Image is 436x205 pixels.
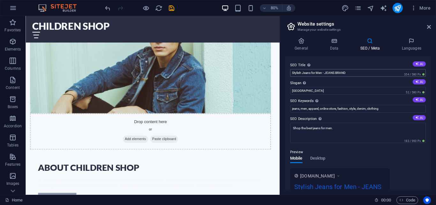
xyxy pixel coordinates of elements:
[300,173,335,179] span: [DOMAIN_NAME]
[290,148,303,156] p: Preview
[386,198,387,202] span: :
[294,182,386,203] div: Stylish Jeans for Men - JEANS BRAND - [GEOGRAPHIC_DATA]
[396,196,418,204] button: Code
[354,4,362,12] i: Pages (Ctrl+Alt+S)
[367,4,374,12] i: Navigator
[394,4,401,12] i: Publish
[413,79,426,84] button: Slogan
[290,79,426,87] label: Slogan
[168,4,175,12] button: save
[367,4,375,12] button: navigator
[290,115,426,123] label: SEO Description
[403,139,426,143] span: 183 / 990 Px
[392,38,431,51] h4: Languages
[6,85,20,90] p: Content
[8,104,18,109] p: Boxes
[410,5,431,11] span: More
[285,38,320,51] h4: General
[290,156,325,168] div: Preview
[269,4,280,12] h6: 80%
[155,4,162,12] i: Reload page
[380,4,387,12] i: AI Writer
[168,4,175,12] i: Save (Ctrl+S)
[381,196,391,204] span: 00 00
[290,87,426,95] input: Slogan...
[37,4,85,12] img: Editor Logo
[413,61,426,67] button: SEO Title
[260,4,282,12] button: 80%
[342,4,349,12] button: design
[290,154,303,163] span: Mobile
[354,4,362,12] button: pages
[290,97,426,105] label: SEO Keywords
[5,196,23,204] a: Click to cancel selection. Double-click to open Pages
[4,123,22,129] p: Accordion
[290,61,426,69] label: SEO Title
[155,149,191,158] span: Paste clipboard
[7,143,19,148] p: Tables
[408,3,433,13] button: More
[423,196,431,204] button: Usercentrics
[374,196,391,204] h6: Session time
[350,38,392,51] h4: SEO / Meta
[297,21,431,27] h2: Website settings
[342,4,349,12] i: Design (Ctrl+Alt+Y)
[155,4,162,12] button: reload
[393,3,403,13] button: publish
[380,4,387,12] button: text_generator
[286,5,292,11] i: On resize automatically adjust zoom level to fit chosen device.
[142,4,150,12] button: Click here to leave preview mode and continue editing
[413,97,426,102] button: SEO Keywords
[4,28,21,33] p: Favorites
[297,27,418,33] h3: Manage your website settings
[104,4,111,12] button: undo
[413,115,426,120] button: SEO Description
[5,47,21,52] p: Elements
[6,181,19,186] p: Images
[404,90,426,95] span: 52 / 580 Px
[399,196,415,204] span: Code
[5,122,306,167] div: Drop content here
[403,72,426,77] span: 354 / 580 Px
[121,149,153,158] span: Add elements
[104,4,111,12] i: Undo: change_data (Ctrl+Z)
[320,38,350,51] h4: Data
[5,162,20,167] p: Features
[5,66,21,71] p: Columns
[310,154,326,163] span: Desktop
